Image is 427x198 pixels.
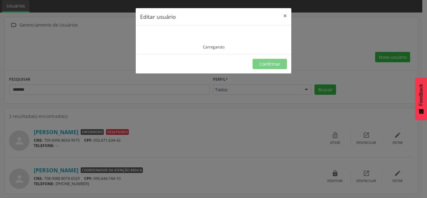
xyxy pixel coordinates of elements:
[415,78,427,120] button: Feedback - Mostrar pesquisa
[140,13,176,21] h5: Editar usuário
[418,84,424,106] span: Feedback
[253,59,287,69] button: Confirmar
[259,61,280,67] span: Confirmar
[203,44,224,50] div: Carregando
[279,8,291,23] button: Close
